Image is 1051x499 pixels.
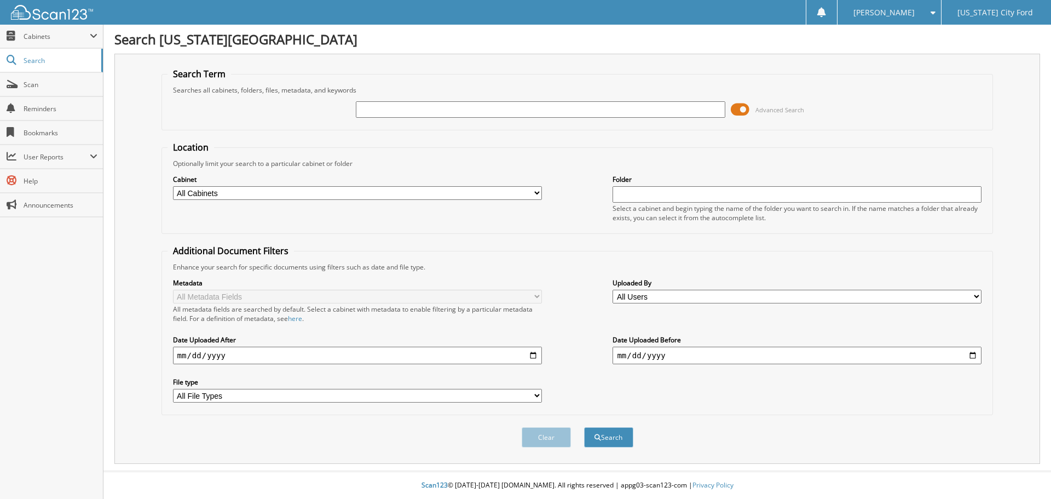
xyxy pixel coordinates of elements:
a: Privacy Policy [692,480,734,490]
div: All metadata fields are searched by default. Select a cabinet with metadata to enable filtering b... [173,305,542,323]
span: Cabinets [24,32,90,41]
a: here [288,314,302,323]
span: Reminders [24,104,97,113]
span: User Reports [24,152,90,162]
div: Searches all cabinets, folders, files, metadata, and keywords [168,85,988,95]
label: File type [173,377,542,387]
div: Enhance your search for specific documents using filters such as date and file type. [168,262,988,272]
span: Bookmarks [24,128,97,137]
span: Scan [24,80,97,89]
span: Scan123 [421,480,448,490]
legend: Search Term [168,68,231,80]
span: [US_STATE] City Ford [957,9,1033,16]
label: Uploaded By [613,278,981,288]
span: Search [24,56,96,65]
label: Folder [613,175,981,184]
div: © [DATE]-[DATE] [DOMAIN_NAME]. All rights reserved | appg03-scan123-com | [103,472,1051,499]
img: scan123-logo-white.svg [11,5,93,20]
button: Search [584,427,633,448]
span: [PERSON_NAME] [853,9,915,16]
label: Metadata [173,278,542,288]
div: Select a cabinet and begin typing the name of the folder you want to search in. If the name match... [613,204,981,222]
label: Date Uploaded After [173,335,542,345]
button: Clear [522,427,571,448]
legend: Additional Document Filters [168,245,294,257]
span: Announcements [24,200,97,210]
span: Advanced Search [755,106,804,114]
span: Help [24,176,97,186]
h1: Search [US_STATE][GEOGRAPHIC_DATA] [114,30,1040,48]
input: start [173,347,542,364]
div: Optionally limit your search to a particular cabinet or folder [168,159,988,168]
label: Date Uploaded Before [613,335,981,345]
label: Cabinet [173,175,542,184]
legend: Location [168,141,214,153]
input: end [613,347,981,364]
